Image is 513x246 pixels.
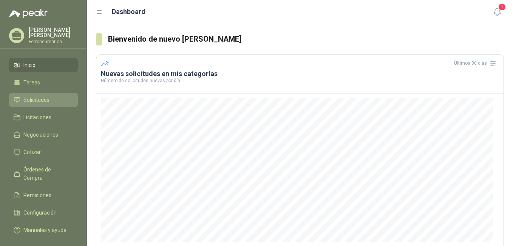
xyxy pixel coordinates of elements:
a: Inicio [9,58,78,72]
span: Licitaciones [23,113,51,121]
a: Tareas [9,75,78,90]
p: [PERSON_NAME] [PERSON_NAME] [29,27,78,38]
h3: Bienvenido de nuevo [PERSON_NAME] [108,33,504,45]
p: Número de solicitudes nuevas por día [101,78,499,83]
a: Cotizar [9,145,78,159]
button: 1 [490,5,504,19]
a: Remisiones [9,188,78,202]
span: Órdenes de Compra [23,165,71,182]
a: Licitaciones [9,110,78,125]
h3: Nuevas solicitudes en mis categorías [101,69,499,78]
span: Remisiones [23,191,51,199]
span: 1 [498,3,506,11]
span: Cotizar [23,148,41,156]
a: Configuración [9,206,78,220]
div: Últimos 30 días [454,57,499,69]
span: Configuración [23,209,57,217]
a: Manuales y ayuda [9,223,78,237]
a: Órdenes de Compra [9,162,78,185]
span: Solicitudes [23,96,49,104]
span: Negociaciones [23,131,58,139]
a: Solicitudes [9,93,78,107]
img: Logo peakr [9,9,48,18]
p: Ferroneumatica [29,39,78,44]
h1: Dashboard [112,6,145,17]
span: Manuales y ayuda [23,226,66,234]
a: Negociaciones [9,128,78,142]
span: Tareas [23,78,40,87]
span: Inicio [23,61,36,69]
